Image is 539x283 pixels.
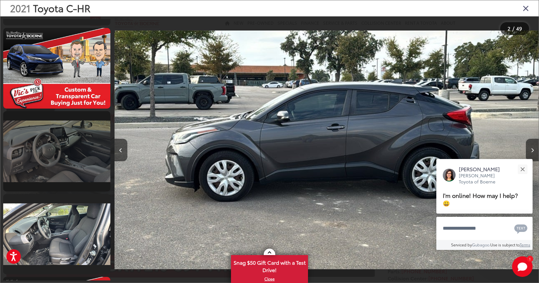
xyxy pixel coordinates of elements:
[512,221,529,235] button: Chat with SMS
[33,1,90,15] span: Toyota C-HR
[512,256,533,277] svg: Start Chat
[443,191,518,207] span: I'm online! How may I help? 😀
[512,256,533,277] button: Toggle Chat Window
[472,242,490,247] a: Gubagoo.
[10,1,30,15] span: 2021
[232,256,307,275] span: Snag $50 Gift Card with a Test Drive!
[514,224,527,234] svg: Text
[451,242,472,247] span: Serviced by
[523,4,529,12] i: Close gallery
[459,172,506,185] p: [PERSON_NAME] Toyota of Boerne
[115,22,539,277] div: 2021 Toyota C-HR LE 1
[516,25,522,32] span: 49
[436,217,533,240] textarea: Type your message
[512,26,515,31] span: /
[516,162,529,176] button: Close
[526,139,539,161] button: Next image
[436,159,533,250] div: Close[PERSON_NAME][PERSON_NAME] Toyota of BoerneI'm online! How may I help? 😀Type your messageCha...
[115,22,539,277] img: 2021 Toyota C-HR LE
[2,203,111,265] img: 2021 Toyota C-HR LE
[508,25,510,32] span: 2
[490,242,520,247] span: Use is subject to
[520,242,530,247] a: Terms
[2,27,111,109] img: 2021 Toyota C-HR LE
[529,257,531,260] span: 1
[115,139,127,161] button: Previous image
[459,165,506,172] p: [PERSON_NAME]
